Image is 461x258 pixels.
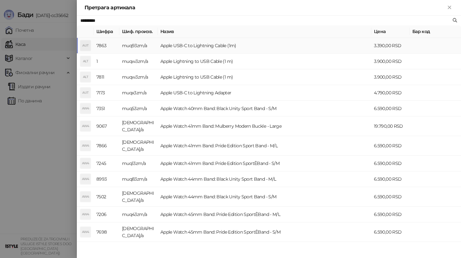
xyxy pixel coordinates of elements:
th: Цена [371,25,410,38]
div: AW4 [80,192,91,202]
td: muq83zm/a [119,171,158,187]
td: 3.390,00 RSD [371,38,410,54]
div: Претрага артикала [85,4,446,12]
td: 7863 [94,38,119,54]
td: 6.590,00 RSD [371,222,410,242]
th: Назив [158,25,371,38]
td: Apple Watch 41mm Band: Mulberry Modern Buckle - Large [158,116,371,136]
td: 3.900,00 RSD [371,69,410,85]
td: 6.590,00 RSD [371,187,410,207]
td: muq43zm/a [119,207,158,222]
td: Apple Watch 45mm Band: Pride Edition SportÊBand - S/M [158,222,371,242]
td: 7351 [94,101,119,116]
div: AW4 [80,227,91,237]
div: AW4 [80,141,91,151]
td: 9067 [94,116,119,136]
td: [DEMOGRAPHIC_DATA]/a [119,187,158,207]
td: 1 [94,54,119,69]
td: 8993 [94,171,119,187]
td: 7698 [94,222,119,242]
td: muqw3zm/a [119,54,158,69]
div: AW4 [80,209,91,219]
div: AUT [80,40,91,51]
td: 7866 [94,136,119,156]
div: AW4 [80,158,91,168]
td: 3.900,00 RSD [371,54,410,69]
th: Бар код [410,25,461,38]
td: muq13zm/a [119,156,158,171]
div: AUT [80,88,91,98]
div: AW4 [80,174,91,184]
div: ALT [80,72,91,82]
div: ALT [80,56,91,66]
td: muq93zm/a [119,38,158,54]
td: Apple Watch 44mm Band: Black Unity Sport Band - M/L [158,171,371,187]
td: Apple USB-C to Lightning Cable (1m) [158,38,371,54]
td: 6.590,00 RSD [371,101,410,116]
td: [DEMOGRAPHIC_DATA]/a [119,116,158,136]
td: 19.790,00 RSD [371,116,410,136]
td: [DEMOGRAPHIC_DATA]/a [119,222,158,242]
td: muq53zm/a [119,101,158,116]
td: Apple Lightning to USB Cable (1 m) [158,69,371,85]
div: AW4 [80,121,91,131]
td: muqx3zm/a [119,85,158,101]
td: Apple Watch 40mm Band: Black Unity Sport Band - S/M [158,101,371,116]
td: 6.590,00 RSD [371,171,410,187]
button: Close [446,4,453,12]
td: Apple Lightning to USB Cable (1 m) [158,54,371,69]
td: 7206 [94,207,119,222]
td: Apple Watch 41mm Band: Pride Edition SportÊBand - S/M [158,156,371,171]
td: [DEMOGRAPHIC_DATA]/a [119,136,158,156]
td: muqw3zm/a [119,69,158,85]
td: Apple Watch 41mm Band: Pride Edition Sport Band - M/L [158,136,371,156]
td: 6.590,00 RSD [371,156,410,171]
div: AW4 [80,103,91,114]
td: 7811 [94,69,119,85]
td: Apple Watch 44mm Band: Black Unity Sport Band - S/M [158,187,371,207]
td: 6.590,00 RSD [371,207,410,222]
td: 7502 [94,187,119,207]
td: Apple Watch 45mm Band: Pride Edition SportÊBand - M/L [158,207,371,222]
td: Apple USB-C to Lightning Adapter [158,85,371,101]
th: Шифра [94,25,119,38]
td: 4.790,00 RSD [371,85,410,101]
td: 7245 [94,156,119,171]
th: Шиф. произв. [119,25,158,38]
td: 6.590,00 RSD [371,136,410,156]
td: 7173 [94,85,119,101]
